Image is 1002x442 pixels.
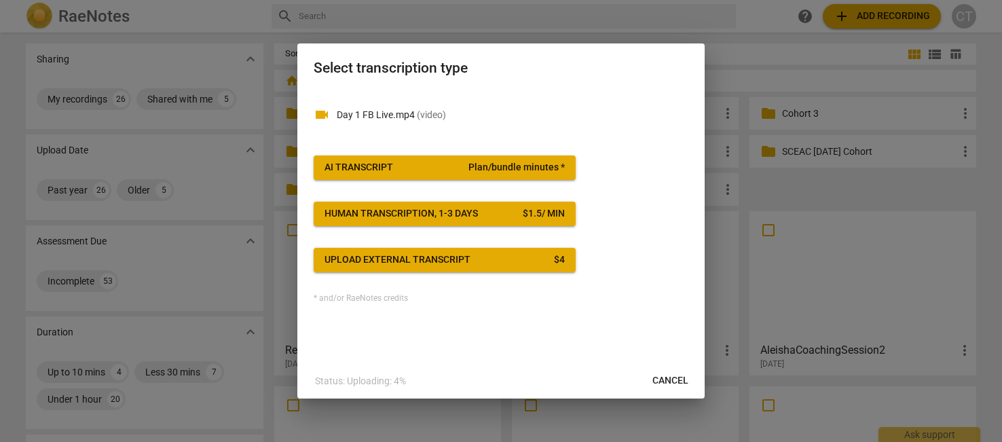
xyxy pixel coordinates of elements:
[324,161,393,174] div: AI Transcript
[324,207,478,221] div: Human transcription, 1-3 days
[468,161,565,174] span: Plan/bundle minutes *
[642,369,699,393] button: Cancel
[314,107,330,123] span: videocam
[315,374,406,388] p: Status: Uploading: 4%
[314,202,576,226] button: Human transcription, 1-3 days$1.5/ min
[554,253,565,267] div: $ 4
[314,294,688,303] div: * and/or RaeNotes credits
[417,109,446,120] span: ( video )
[523,207,565,221] div: $ 1.5 / min
[324,253,470,267] div: Upload external transcript
[314,60,688,77] h2: Select transcription type
[314,155,576,180] button: AI TranscriptPlan/bundle minutes *
[337,108,688,122] p: Day 1 FB Live.mp4(video)
[652,374,688,388] span: Cancel
[314,248,576,272] button: Upload external transcript$4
